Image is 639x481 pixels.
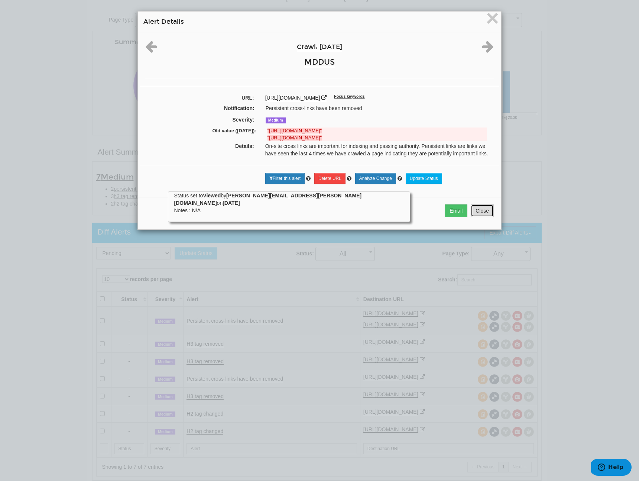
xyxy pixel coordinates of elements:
[297,43,342,51] a: Crawl: [DATE]
[445,204,467,217] button: Email
[203,193,221,198] strong: Viewed
[260,142,499,157] div: On-site cross links are important for indexing and passing authority. Persistent links are links ...
[143,17,496,26] h4: Alert Details
[591,459,632,477] iframe: Opens a widget where you can find more information
[141,104,260,112] label: Notification:
[145,46,157,52] a: Previous alert
[267,135,322,141] strong: "[URL][DOMAIN_NAME]"
[266,117,286,123] span: Medium
[141,116,260,123] label: Severity:
[267,128,322,133] strong: "[URL][DOMAIN_NAME]"
[314,173,346,184] a: Delete URL
[140,94,260,101] label: URL:
[355,173,396,184] a: Analyze Change
[471,204,494,217] button: Close
[146,127,262,135] label: Old value ([DATE]):
[334,94,364,99] sup: Focus keywords
[174,193,361,206] strong: [PERSON_NAME][EMAIL_ADDRESS][PERSON_NAME][DOMAIN_NAME]
[406,173,442,184] a: Update Status
[304,57,335,67] a: MDDUS
[140,142,260,150] label: Details:
[486,12,499,27] button: Close
[482,46,494,52] a: Next alert
[265,95,320,101] a: [URL][DOMAIN_NAME]
[486,6,499,30] span: ×
[260,104,498,112] div: Persistent cross-links have been removed
[223,200,240,206] strong: [DATE]
[265,173,305,184] a: Filter this alert
[174,192,404,214] div: Status set to by on Notes : N/A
